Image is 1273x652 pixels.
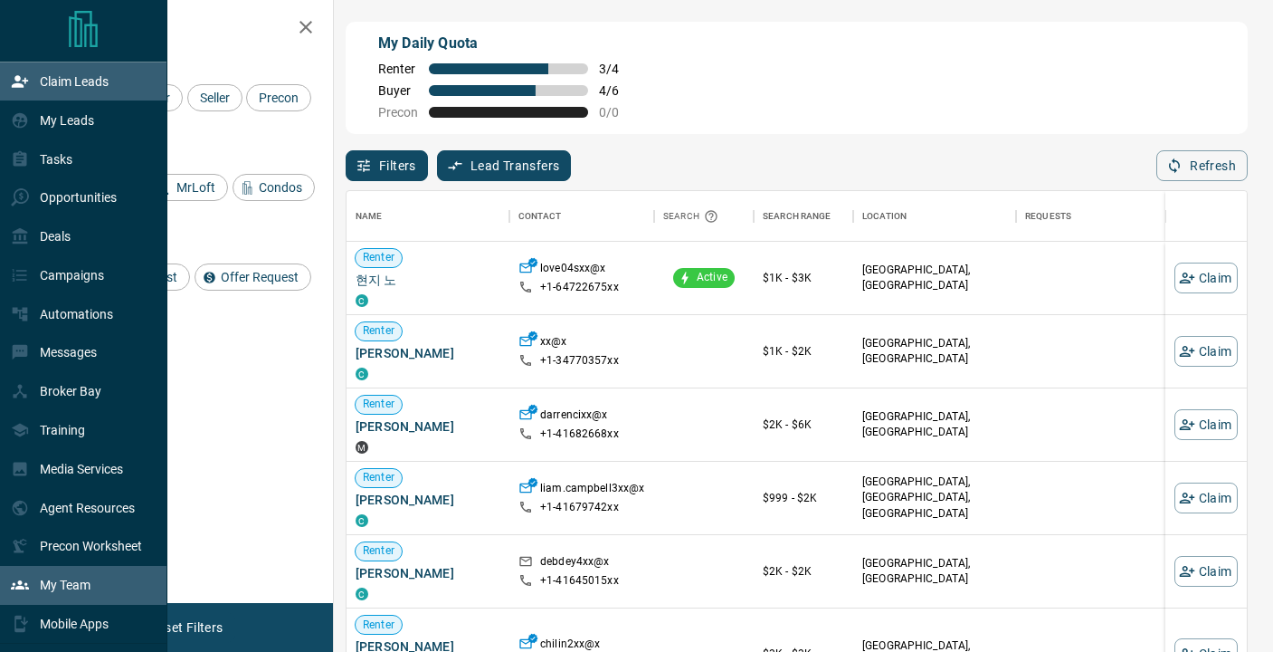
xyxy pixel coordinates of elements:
p: xx@x [540,334,567,353]
button: Reset Filters [138,612,234,643]
p: liam.campbell3xx@x [540,481,644,500]
p: $999 - $2K [763,490,844,506]
span: 0 / 0 [599,105,639,120]
button: Refresh [1156,150,1248,181]
span: Renter [378,62,418,76]
p: [GEOGRAPHIC_DATA], [GEOGRAPHIC_DATA], [GEOGRAPHIC_DATA] [862,475,1007,521]
span: [PERSON_NAME] [356,564,500,582]
div: Seller [187,84,242,111]
p: darrencixx@x [540,407,608,427]
div: Offer Request [195,264,311,291]
button: Claim [1174,556,1238,587]
span: 3 / 4 [599,62,639,76]
span: Renter [356,543,402,559]
span: Renter [356,397,402,412]
div: Requests [1025,191,1071,242]
span: Renter [356,618,402,633]
div: Search Range [754,191,853,242]
div: Precon [246,84,311,111]
div: Location [862,191,907,242]
span: 현지 노 [356,271,500,289]
p: +1- 41682668xx [540,427,619,442]
p: $1K - $3K [763,270,844,286]
p: [GEOGRAPHIC_DATA], [GEOGRAPHIC_DATA] [862,336,1007,367]
span: Renter [356,323,402,339]
div: Contact [509,191,654,242]
span: [PERSON_NAME] [356,491,500,509]
div: Name [347,191,509,242]
button: Claim [1174,409,1238,440]
span: Renter [356,470,402,485]
span: Buyer [378,83,418,98]
span: Precon [252,91,305,105]
p: My Daily Quota [378,33,639,54]
button: Claim [1174,483,1238,513]
div: condos.ca [356,514,368,527]
div: condos.ca [356,368,368,380]
div: Condos [233,174,315,201]
div: MrLoft [150,174,228,201]
span: Condos [252,180,309,195]
p: [GEOGRAPHIC_DATA], [GEOGRAPHIC_DATA] [862,263,1007,293]
p: +1- 41645015xx [540,573,619,589]
p: [GEOGRAPHIC_DATA], [GEOGRAPHIC_DATA] [862,556,1007,587]
p: +1- 34770357xx [540,353,619,369]
span: Offer Request [214,270,305,284]
span: MrLoft [170,180,222,195]
span: [PERSON_NAME] [356,417,500,436]
h2: Filters [58,18,315,40]
span: Seller [194,91,236,105]
span: [PERSON_NAME] [356,344,500,362]
span: Active [689,270,735,285]
div: Search Range [763,191,831,242]
p: love04sxx@x [540,261,605,280]
p: +1- 41679742xx [540,500,619,515]
div: Search [663,191,723,242]
button: Claim [1174,336,1238,367]
div: Contact [518,191,561,242]
p: [GEOGRAPHIC_DATA], [GEOGRAPHIC_DATA] [862,409,1007,440]
p: $2K - $2K [763,563,844,580]
div: condos.ca [356,588,368,600]
p: $2K - $6K [763,417,844,433]
div: Location [853,191,1016,242]
span: Precon [378,105,418,120]
button: Lead Transfers [437,150,572,181]
p: debdey4xx@x [540,554,609,573]
div: condos.ca [356,294,368,307]
div: Requests [1016,191,1179,242]
span: Renter [356,250,402,265]
p: +1- 64722675xx [540,280,619,295]
div: Name [356,191,383,242]
span: 4 / 6 [599,83,639,98]
button: Filters [346,150,428,181]
p: $1K - $2K [763,343,844,360]
button: Claim [1174,263,1238,293]
div: mrloft.ca [356,441,368,454]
